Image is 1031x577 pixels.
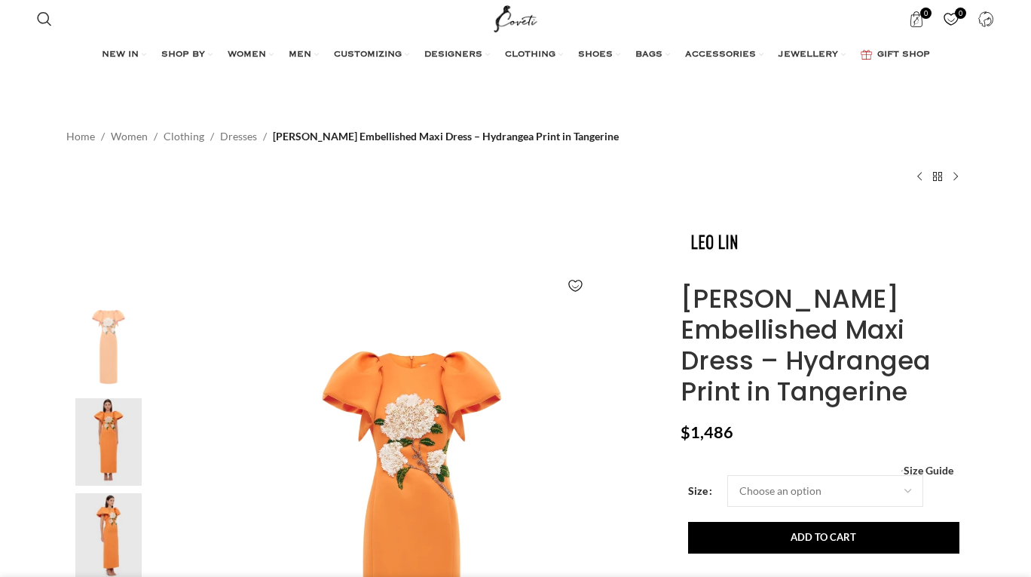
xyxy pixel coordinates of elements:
img: Lucinda Embellished Maxi Dress - Hydrangea Print in Tangerine [63,302,154,391]
a: BAGS [635,40,670,70]
span: CLOTHING [505,49,555,61]
img: GiftBag [861,50,872,60]
span: CUSTOMIZING [334,49,402,61]
span: 0 [955,8,966,19]
a: Search [29,4,60,34]
span: [PERSON_NAME] Embellished Maxi Dress – Hydrangea Print in Tangerine [273,128,619,145]
span: BAGS [635,49,662,61]
span: WOMEN [228,49,266,61]
a: WOMEN [228,40,274,70]
a: 0 [936,4,967,34]
span: DESIGNERS [424,49,482,61]
nav: Breadcrumb [66,128,619,145]
bdi: 1,486 [681,422,733,442]
a: DESIGNERS [424,40,490,70]
a: NEW IN [102,40,146,70]
span: SHOP BY [161,49,205,61]
span: GIFT SHOP [877,49,930,61]
a: Clothing [164,128,204,145]
a: JEWELLERY [779,40,846,70]
a: SHOES [578,40,620,70]
span: ACCESSORIES [685,49,756,61]
a: Dresses [220,128,257,145]
a: Site logo [491,11,541,24]
a: SHOP BY [161,40,213,70]
label: Size [688,483,712,499]
a: CLOTHING [505,40,563,70]
h1: [PERSON_NAME] Embellished Maxi Dress – Hydrangea Print in Tangerine [681,284,965,407]
a: GIFT SHOP [861,40,930,70]
span: MEN [289,49,311,61]
a: ACCESSORIES [685,40,763,70]
a: Previous product [910,167,929,186]
div: My Wishlist [936,4,967,34]
a: MEN [289,40,319,70]
a: CUSTOMIZING [334,40,409,70]
span: NEW IN [102,49,139,61]
a: Next product [947,167,965,186]
a: 0 [901,4,932,34]
span: $ [681,422,690,442]
img: leo lin dress [63,398,154,486]
img: Leo Lin [681,208,748,276]
span: JEWELLERY [779,49,838,61]
a: Home [66,128,95,145]
button: Add to cart [688,522,959,554]
div: Main navigation [29,40,1002,70]
span: 0 [920,8,932,19]
span: SHOES [578,49,613,61]
a: Women [111,128,148,145]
